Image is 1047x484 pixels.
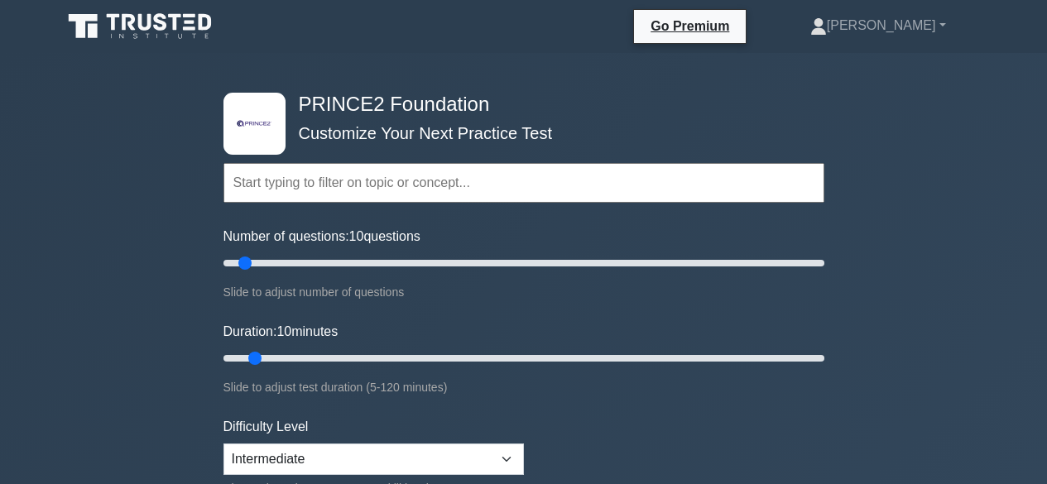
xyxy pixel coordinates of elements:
[223,417,309,437] label: Difficulty Level
[771,9,986,42] a: [PERSON_NAME]
[276,324,291,338] span: 10
[641,16,739,36] a: Go Premium
[223,163,824,203] input: Start typing to filter on topic or concept...
[349,229,364,243] span: 10
[223,322,339,342] label: Duration: minutes
[223,377,824,397] div: Slide to adjust test duration (5-120 minutes)
[223,227,420,247] label: Number of questions: questions
[292,93,743,117] h4: PRINCE2 Foundation
[223,282,824,302] div: Slide to adjust number of questions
